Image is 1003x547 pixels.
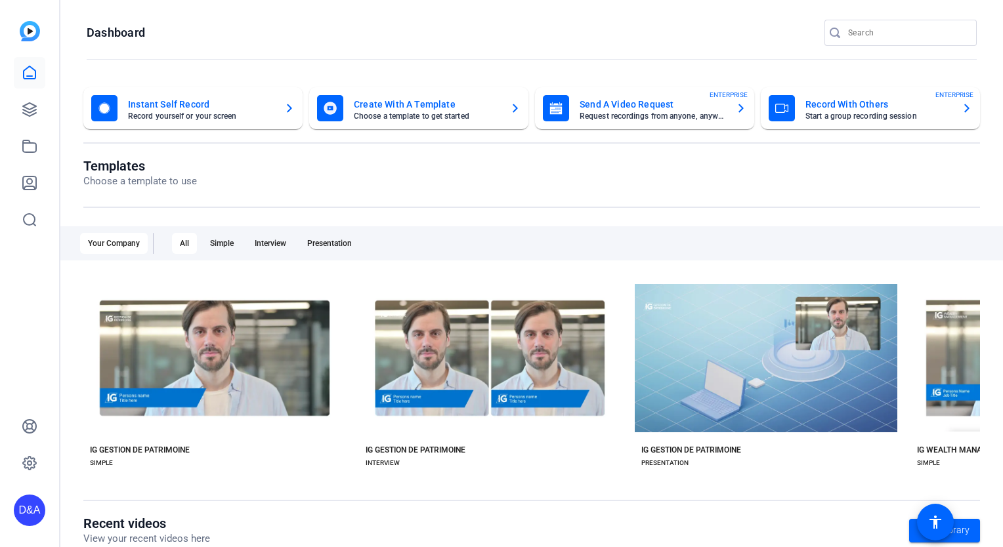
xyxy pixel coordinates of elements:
[935,90,973,100] span: ENTERPRISE
[710,90,748,100] span: ENTERPRISE
[247,233,294,254] div: Interview
[83,158,197,174] h1: Templates
[80,233,148,254] div: Your Company
[366,458,400,468] div: INTERVIEW
[535,87,754,129] button: Send A Video RequestRequest recordings from anyone, anywhereENTERPRISE
[309,87,528,129] button: Create With A TemplateChoose a template to get started
[761,87,980,129] button: Record With OthersStart a group recording sessionENTERPRISE
[14,495,45,526] div: D&A
[641,458,689,468] div: PRESENTATION
[202,233,242,254] div: Simple
[641,445,741,455] div: IG GESTION DE PATRIMOINE
[83,87,303,129] button: Instant Self RecordRecord yourself or your screen
[172,233,197,254] div: All
[128,112,274,120] mat-card-subtitle: Record yourself or your screen
[87,25,145,41] h1: Dashboard
[83,531,210,546] p: View your recent videos here
[805,96,951,112] mat-card-title: Record With Others
[805,112,951,120] mat-card-subtitle: Start a group recording session
[83,174,197,189] p: Choose a template to use
[580,96,725,112] mat-card-title: Send A Video Request
[83,516,210,531] h1: Recent videos
[90,445,190,455] div: IG GESTION DE PATRIMOINE
[354,112,500,120] mat-card-subtitle: Choose a template to get started
[128,96,274,112] mat-card-title: Instant Self Record
[928,514,943,530] mat-icon: accessibility
[366,445,465,455] div: IG GESTION DE PATRIMOINE
[299,233,360,254] div: Presentation
[909,519,980,542] a: Go to library
[917,458,940,468] div: SIMPLE
[90,458,113,468] div: SIMPLE
[580,112,725,120] mat-card-subtitle: Request recordings from anyone, anywhere
[354,96,500,112] mat-card-title: Create With A Template
[848,25,966,41] input: Search
[20,21,40,41] img: blue-gradient.svg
